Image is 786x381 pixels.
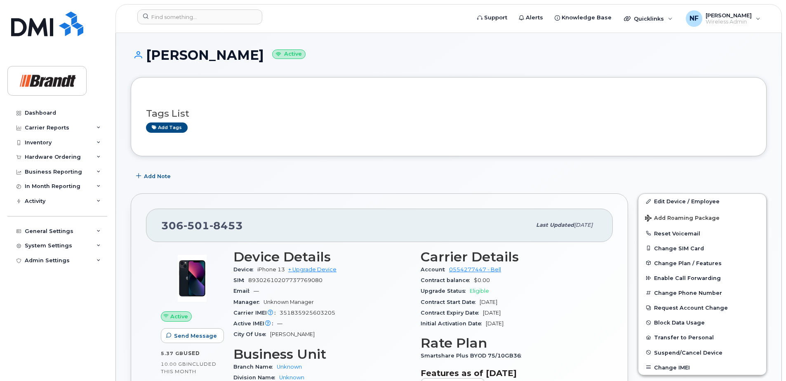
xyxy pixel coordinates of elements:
[209,219,243,232] span: 8453
[270,331,315,337] span: [PERSON_NAME]
[421,368,598,378] h3: Features as of [DATE]
[421,353,525,359] span: Smartshare Plus BYOD 75/10GB36
[574,222,593,228] span: [DATE]
[474,277,490,283] span: $0.00
[131,169,178,183] button: Add Note
[638,315,766,330] button: Block Data Usage
[233,320,277,327] span: Active IMEI
[280,310,335,316] span: 351835925603205
[638,194,766,209] a: Edit Device / Employee
[161,361,217,374] span: included this month
[638,285,766,300] button: Change Phone Number
[184,350,200,356] span: used
[161,219,243,232] span: 306
[421,336,598,350] h3: Rate Plan
[449,266,501,273] a: 0554277447 - Bell
[638,345,766,360] button: Suspend/Cancel Device
[654,349,722,355] span: Suspend/Cancel Device
[254,288,259,294] span: —
[233,288,254,294] span: Email
[421,288,470,294] span: Upgrade Status
[421,299,480,305] span: Contract Start Date
[638,270,766,285] button: Enable Call Forwarding
[272,49,306,59] small: Active
[170,313,188,320] span: Active
[421,310,483,316] span: Contract Expiry Date
[233,277,248,283] span: SIM
[654,275,721,281] span: Enable Call Forwarding
[279,374,304,381] a: Unknown
[288,266,337,273] a: + Upgrade Device
[161,328,224,343] button: Send Message
[483,310,501,316] span: [DATE]
[638,256,766,270] button: Change Plan / Features
[144,172,171,180] span: Add Note
[264,299,314,305] span: Unknown Manager
[233,331,270,337] span: City Of Use
[233,374,279,381] span: Division Name
[638,209,766,226] button: Add Roaming Package
[248,277,322,283] span: 89302610207737769080
[146,122,188,133] a: Add tags
[638,226,766,241] button: Reset Voicemail
[277,320,282,327] span: —
[233,299,264,305] span: Manager
[638,330,766,345] button: Transfer to Personal
[257,266,285,273] span: iPhone 13
[638,360,766,375] button: Change IMEI
[470,288,489,294] span: Eligible
[654,260,722,266] span: Change Plan / Features
[486,320,504,327] span: [DATE]
[161,361,186,367] span: 10.00 GB
[233,364,277,370] span: Branch Name
[421,320,486,327] span: Initial Activation Date
[233,310,280,316] span: Carrier IMEI
[184,219,209,232] span: 501
[421,266,449,273] span: Account
[131,48,767,62] h1: [PERSON_NAME]
[277,364,302,370] a: Unknown
[146,108,751,119] h3: Tags List
[233,347,411,362] h3: Business Unit
[233,249,411,264] h3: Device Details
[421,249,598,264] h3: Carrier Details
[638,241,766,256] button: Change SIM Card
[161,350,184,356] span: 5.37 GB
[536,222,574,228] span: Last updated
[421,277,474,283] span: Contract balance
[638,300,766,315] button: Request Account Change
[167,254,217,303] img: image20231002-3703462-1ig824h.jpeg
[233,266,257,273] span: Device
[174,332,217,340] span: Send Message
[645,215,720,223] span: Add Roaming Package
[480,299,497,305] span: [DATE]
